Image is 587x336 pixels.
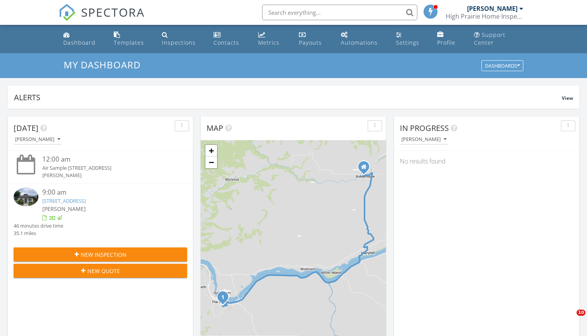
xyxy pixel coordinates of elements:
div: 12:00 am [42,155,172,164]
span: Map [207,123,223,133]
div: 1005 E 11th St, The Dalles, OR 97058 [223,297,228,301]
div: Payouts [299,39,322,46]
a: Support Center [471,28,526,50]
a: Metrics [255,28,290,50]
div: [PERSON_NAME] [42,172,172,179]
button: [PERSON_NAME] [400,134,448,145]
div: [PERSON_NAME] [401,137,446,142]
span: In Progress [400,123,449,133]
a: Company Profile [434,28,465,50]
a: Payouts [296,28,332,50]
div: Support Center [474,31,505,46]
div: [PERSON_NAME] [15,137,60,142]
a: Inspections [159,28,204,50]
div: Profile [437,39,455,46]
div: No results found [394,151,579,172]
span: New Quote [87,267,120,275]
a: Settings [393,28,428,50]
button: Dashboards [481,61,523,71]
button: New Inspection [14,247,187,261]
img: 9362846%2Fcover_photos%2FFkqxzNtuaZLTPxxNUiJC%2Fsmall.jpg [14,188,38,206]
div: Inspections [162,39,196,46]
div: [PERSON_NAME] [467,5,518,12]
div: 46 minutes drive time [14,222,63,230]
a: Templates [111,28,153,50]
div: Alerts [14,92,562,103]
a: Zoom out [205,157,217,168]
a: [STREET_ADDRESS] [42,197,86,204]
div: Automations [341,39,378,46]
span: [DATE] [14,123,38,133]
iframe: Intercom live chat [561,310,579,328]
button: [PERSON_NAME] [14,134,62,145]
div: 214 W Court Street, Unit #5, Goldendale WA 98620 [364,167,368,171]
a: 9:00 am [STREET_ADDRESS] [PERSON_NAME] 46 minutes drive time 35.1 miles [14,188,187,237]
div: Settings [396,39,419,46]
div: Metrics [258,39,280,46]
span: My Dashboard [64,58,141,71]
button: New Quote [14,264,187,278]
div: Templates [114,39,144,46]
div: Dashboards [485,63,520,69]
span: View [562,95,573,101]
i: 1 [221,295,224,300]
a: SPECTORA [59,10,145,27]
a: Dashboard [60,28,104,50]
div: Air Sample [STREET_ADDRESS] [42,164,172,172]
img: The Best Home Inspection Software - Spectora [59,4,76,21]
span: SPECTORA [81,4,145,20]
input: Search everything... [262,5,417,20]
div: 9:00 am [42,188,172,197]
div: High Prairie Home Inspections [446,12,523,20]
span: New Inspection [81,251,127,259]
div: Dashboard [63,39,96,46]
div: 35.1 miles [14,230,63,237]
a: Zoom in [205,145,217,157]
span: 10 [577,310,585,316]
a: Contacts [210,28,249,50]
div: Contacts [214,39,239,46]
a: Automations (Basic) [338,28,387,50]
span: [PERSON_NAME] [42,205,86,212]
